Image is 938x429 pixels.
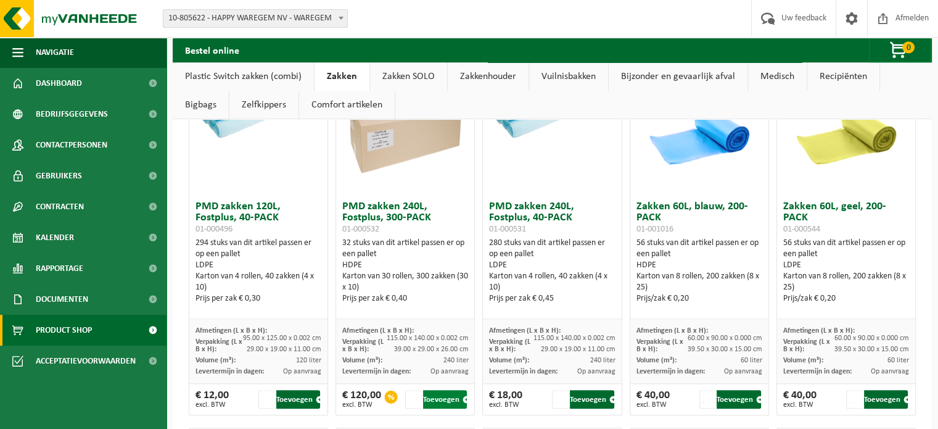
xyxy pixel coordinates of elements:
[489,238,615,304] div: 280 stuks van dit artikel passen er op een pallet
[636,293,762,304] div: Prijs/zak € 0,20
[636,357,677,364] span: Volume (m³):
[489,368,557,375] span: Levertermijn in dagen:
[342,260,468,271] div: HDPE
[443,357,468,364] span: 240 liter
[724,368,762,375] span: Op aanvraag
[489,260,615,271] div: LDPE
[636,201,762,235] h3: Zakken 60L, blauw, 200-PACK
[489,357,529,364] span: Volume (m³):
[609,62,747,91] a: Bijzonder en gevaarlijk afval
[195,225,232,234] span: 01-000496
[638,72,761,195] img: 01-001016
[195,201,321,235] h3: PMD zakken 120L, Fostplus, 40-PACK
[489,201,615,235] h3: PMD zakken 240L, Fostplus, 40-PACK
[688,335,762,342] span: 60.00 x 90.00 x 0.000 cm
[846,390,863,409] input: 1
[195,327,267,335] span: Afmetingen (L x B x H):
[36,253,83,284] span: Rapportage
[386,335,468,342] span: 115.00 x 140.00 x 0.002 cm
[489,327,561,335] span: Afmetingen (L x B x H):
[195,357,236,364] span: Volume (m³):
[36,160,82,191] span: Gebruikers
[342,201,468,235] h3: PMD zakken 240L, Fostplus, 300-PACK
[36,68,82,99] span: Dashboard
[430,368,468,375] span: Op aanvraag
[36,346,136,377] span: Acceptatievoorwaarden
[229,91,298,119] a: Zelfkippers
[163,10,347,27] span: 10-805622 - HAPPY WAREGEM NV - WAREGEM
[342,225,379,234] span: 01-000532
[299,91,395,119] a: Comfort artikelen
[195,338,242,353] span: Verpakking (L x B x H):
[871,368,909,375] span: Op aanvraag
[783,271,909,293] div: Karton van 8 rollen, 200 zakken (8 x 25)
[195,401,229,409] span: excl. BTW
[195,260,321,271] div: LDPE
[195,238,321,304] div: 294 stuks van dit artikel passen er op een pallet
[342,271,468,293] div: Karton van 30 rollen, 300 zakken (30 x 10)
[834,346,909,353] span: 39.50 x 30.00 x 15.00 cm
[195,390,229,409] div: € 12,00
[887,357,909,364] span: 60 liter
[342,357,382,364] span: Volume (m³):
[36,99,108,130] span: Bedrijfsgegevens
[258,390,275,409] input: 1
[36,222,74,253] span: Kalender
[741,357,762,364] span: 60 liter
[342,390,381,409] div: € 120,00
[636,368,705,375] span: Levertermijn in dagen:
[173,91,229,119] a: Bigbags
[864,390,908,409] button: Toevoegen
[36,284,88,315] span: Documenten
[342,238,468,304] div: 32 stuks van dit artikel passen er op een pallet
[699,390,716,409] input: 1
[552,390,569,409] input: 1
[807,62,879,91] a: Recipiënten
[834,335,909,342] span: 60.00 x 90.00 x 0.000 cm
[869,38,931,62] button: 0
[570,390,614,409] button: Toevoegen
[783,401,817,409] span: excl. BTW
[405,390,422,409] input: 1
[783,260,909,271] div: LDPE
[489,225,526,234] span: 01-000531
[636,225,673,234] span: 01-001016
[283,368,321,375] span: Op aanvraag
[489,293,615,304] div: Prijs per zak € 0,45
[36,130,107,160] span: Contactpersonen
[636,338,683,353] span: Verpakking (L x B x H):
[163,9,348,28] span: 10-805622 - HAPPY WAREGEM NV - WAREGEM
[342,338,384,353] span: Verpakking (L x B x H):
[636,271,762,293] div: Karton van 8 rollen, 200 zakken (8 x 25)
[36,191,84,222] span: Contracten
[783,327,855,335] span: Afmetingen (L x B x H):
[783,293,909,304] div: Prijs/zak € 0,20
[342,293,468,304] div: Prijs per zak € 0,40
[636,390,670,409] div: € 40,00
[173,38,252,62] h2: Bestel online
[717,390,760,409] button: Toevoegen
[370,62,447,91] a: Zakken SOLO
[247,346,321,353] span: 29.00 x 19.00 x 11.00 cm
[784,72,908,195] img: 01-000544
[783,201,909,235] h3: Zakken 60L, geel, 200-PACK
[489,338,530,353] span: Verpakking (L x B x H):
[344,72,467,195] img: 01-000532
[448,62,529,91] a: Zakkenhouder
[529,62,608,91] a: Vuilnisbakken
[489,271,615,293] div: Karton van 4 rollen, 40 zakken (4 x 10)
[276,390,320,409] button: Toevoegen
[195,368,264,375] span: Levertermijn in dagen:
[423,390,467,409] button: Toevoegen
[243,335,321,342] span: 95.00 x 125.00 x 0.002 cm
[296,357,321,364] span: 120 liter
[783,238,909,304] div: 56 stuks van dit artikel passen er op een pallet
[783,225,820,234] span: 01-000544
[688,346,762,353] span: 39.50 x 30.00 x 15.00 cm
[342,327,414,335] span: Afmetingen (L x B x H):
[783,357,823,364] span: Volume (m³):
[636,260,762,271] div: HDPE
[195,271,321,293] div: Karton van 4 rollen, 40 zakken (4 x 10)
[342,368,411,375] span: Levertermijn in dagen:
[577,368,615,375] span: Op aanvraag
